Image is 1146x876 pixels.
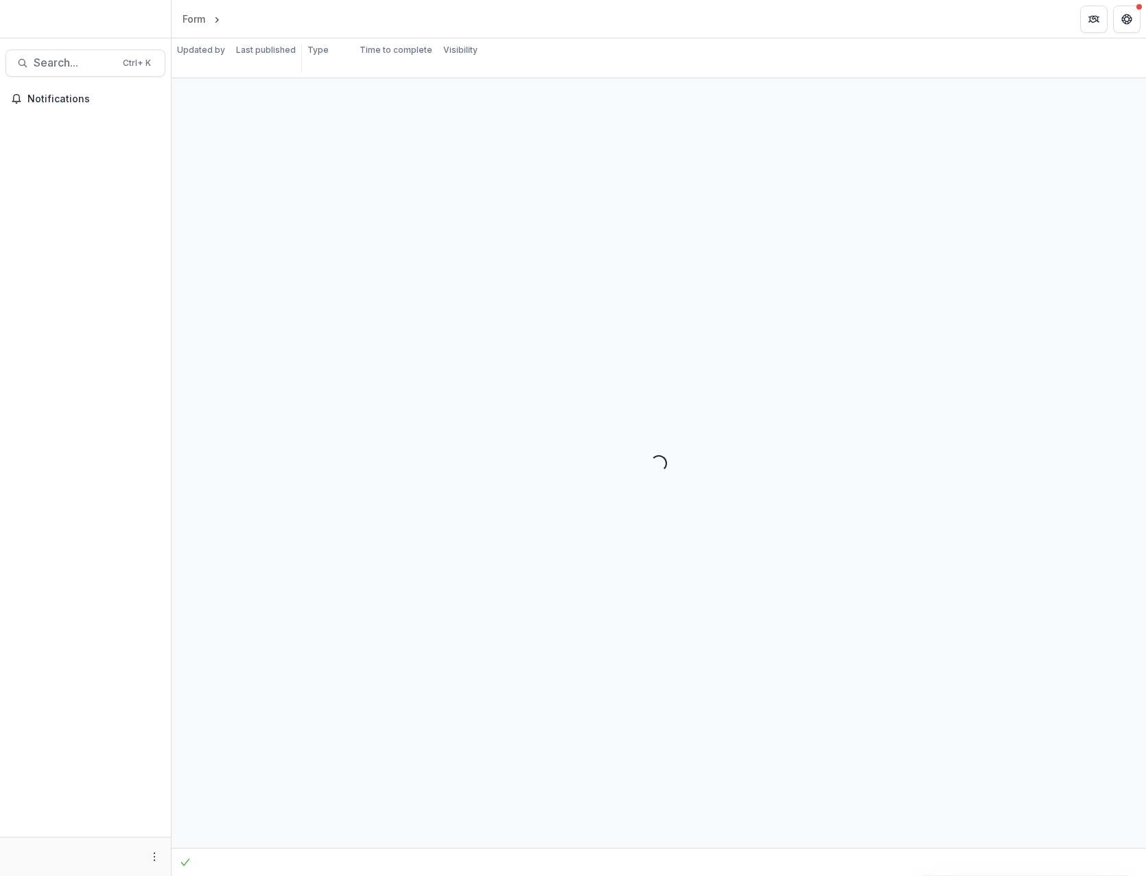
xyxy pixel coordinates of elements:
nav: breadcrumb [177,9,281,29]
button: Partners [1080,5,1108,33]
div: Form [183,12,205,26]
p: Time to complete [360,44,432,56]
button: More [146,849,163,865]
button: Notifications [5,88,165,110]
a: Form [177,9,211,29]
p: Last published [236,44,296,56]
button: Search... [5,49,165,77]
span: Search... [34,56,115,69]
p: Type [307,44,329,56]
div: Ctrl + K [120,56,154,71]
p: Updated by [177,44,225,56]
button: Get Help [1113,5,1141,33]
span: Notifications [27,93,160,105]
p: Visibility [443,44,478,56]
